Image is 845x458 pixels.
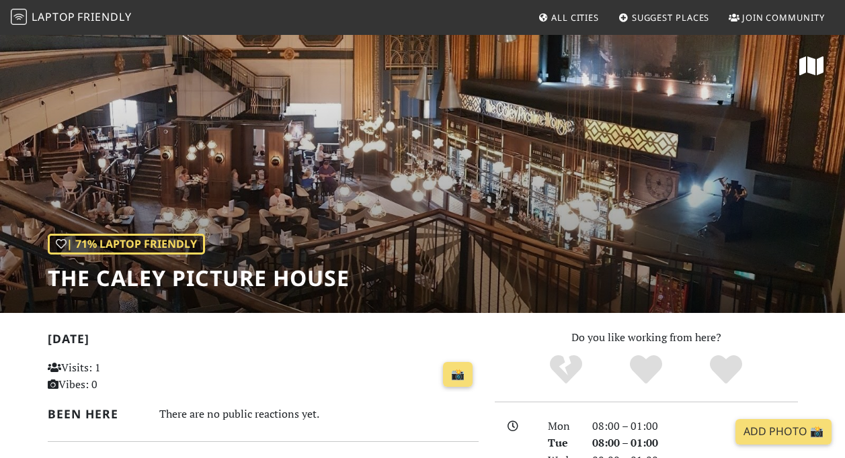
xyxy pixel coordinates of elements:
[48,407,143,421] h2: Been here
[613,5,715,30] a: Suggest Places
[540,434,584,452] div: Tue
[540,418,584,435] div: Mon
[735,419,832,445] a: Add Photo 📸
[48,359,181,394] p: Visits: 1 Vibes: 0
[723,5,830,30] a: Join Community
[606,353,686,387] div: Yes
[532,5,604,30] a: All Cities
[526,353,606,387] div: No
[48,332,479,351] h2: [DATE]
[742,11,825,24] span: Join Community
[48,234,205,255] div: | 71% Laptop Friendly
[632,11,710,24] span: Suggest Places
[11,9,27,25] img: LaptopFriendly
[551,11,599,24] span: All Cities
[584,418,806,435] div: 08:00 – 01:00
[11,6,132,30] a: LaptopFriendly LaptopFriendly
[159,404,479,424] div: There are no public reactions yet.
[48,265,350,291] h1: The Caley Picture House
[443,362,473,387] a: 📸
[32,9,75,24] span: Laptop
[495,329,798,347] p: Do you like working from here?
[584,434,806,452] div: 08:00 – 01:00
[686,353,766,387] div: Definitely!
[77,9,131,24] span: Friendly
